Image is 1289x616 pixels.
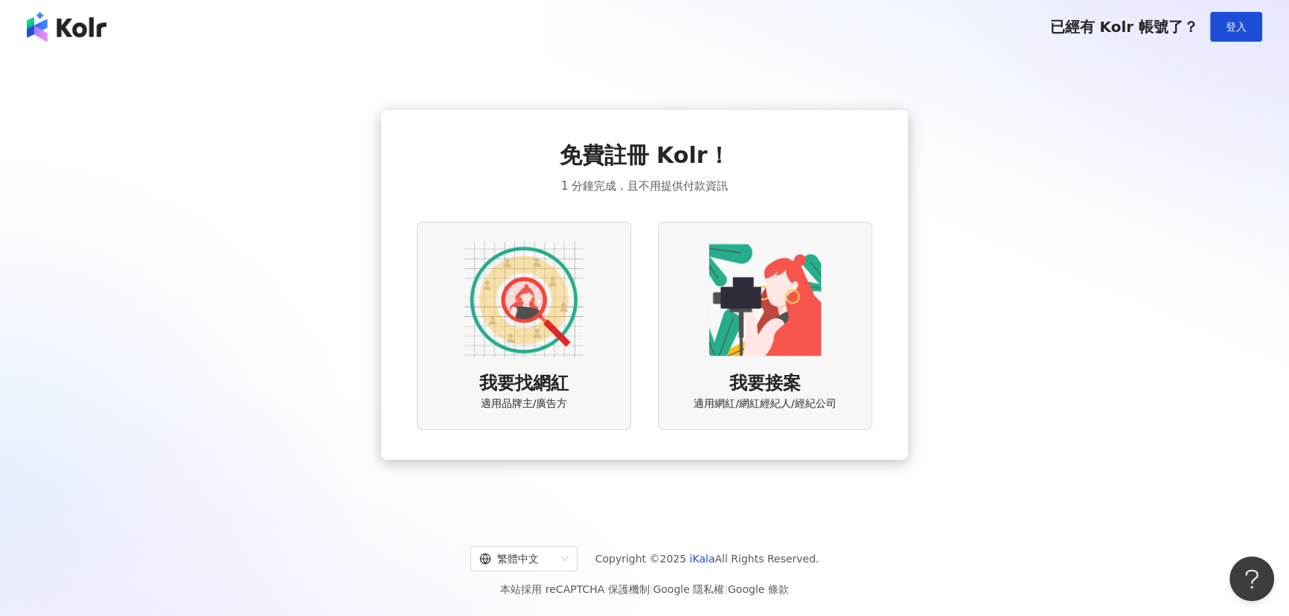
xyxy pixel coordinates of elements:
span: 我要接案 [729,371,801,397]
span: 免費註冊 Kolr！ [560,140,730,171]
span: | [724,583,728,595]
span: 適用網紅/網紅經紀人/經紀公司 [694,397,836,411]
img: AD identity option [464,240,583,359]
span: 本站採用 reCAPTCHA 保護機制 [500,580,788,598]
span: 我要找網紅 [479,371,569,397]
span: 登入 [1226,21,1247,33]
a: Google 條款 [728,583,789,595]
span: | [650,583,653,595]
img: logo [27,12,106,42]
a: iKala [690,553,715,565]
span: 適用品牌主/廣告方 [481,397,568,411]
img: KOL identity option [706,240,825,359]
div: 繁體中文 [479,547,555,571]
span: Copyright © 2025 All Rights Reserved. [595,550,819,568]
a: Google 隱私權 [653,583,724,595]
span: 1 分鐘完成，且不用提供付款資訊 [561,177,728,195]
button: 登入 [1210,12,1262,42]
span: 已經有 Kolr 帳號了？ [1049,18,1198,36]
